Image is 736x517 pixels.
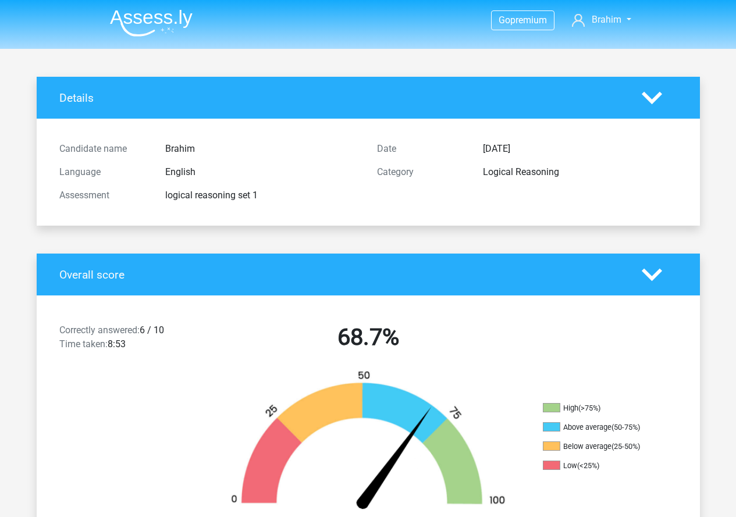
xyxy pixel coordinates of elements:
[611,442,640,451] div: (25-50%)
[218,323,518,351] h2: 68.7%
[59,338,108,350] span: Time taken:
[611,423,640,432] div: (50-75%)
[211,370,525,516] img: 69.37547a6fd988.png
[51,188,157,202] div: Assessment
[368,165,474,179] div: Category
[499,15,510,26] span: Go
[474,142,686,156] div: [DATE]
[59,268,624,281] h4: Overall score
[59,91,624,105] h4: Details
[578,404,600,412] div: (>75%)
[510,15,547,26] span: premium
[51,142,157,156] div: Candidate name
[543,403,659,413] li: High
[157,165,368,179] div: English
[543,441,659,452] li: Below average
[157,188,368,202] div: logical reasoning set 1
[368,142,474,156] div: Date
[59,325,140,336] span: Correctly answered:
[543,422,659,433] li: Above average
[577,461,599,470] div: (<25%)
[51,165,157,179] div: Language
[567,13,635,27] a: Brahim
[474,165,686,179] div: Logical Reasoning
[157,142,368,156] div: Brahim
[543,461,659,471] li: Low
[592,14,621,25] span: Brahim
[492,12,554,28] a: Gopremium
[51,323,209,356] div: 6 / 10 8:53
[110,9,193,37] img: Assessly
